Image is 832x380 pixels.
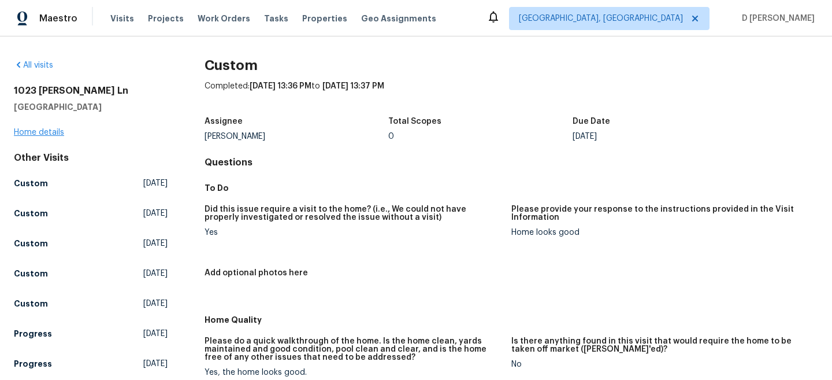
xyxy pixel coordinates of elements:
[14,298,48,309] h5: Custom
[143,358,168,370] span: [DATE]
[511,228,809,237] div: Home looks good
[14,323,168,344] a: Progress[DATE]
[14,152,168,164] div: Other Visits
[14,238,48,249] h5: Custom
[205,368,502,377] div: Yes, the home looks good.
[14,61,53,69] a: All visits
[264,14,288,23] span: Tasks
[39,13,77,24] span: Maestro
[14,353,168,374] a: Progress[DATE]
[143,208,168,219] span: [DATE]
[302,13,347,24] span: Properties
[388,132,573,141] div: 0
[14,293,168,314] a: Custom[DATE]
[14,85,168,97] h2: 1023 [PERSON_NAME] Ln
[148,13,184,24] span: Projects
[14,233,168,254] a: Custom[DATE]
[573,117,610,126] h5: Due Date
[110,13,134,24] span: Visits
[14,263,168,284] a: Custom[DATE]
[205,182,818,194] h5: To Do
[250,82,311,90] span: [DATE] 13:36 PM
[14,268,48,279] h5: Custom
[14,178,48,189] h5: Custom
[511,360,809,368] div: No
[361,13,436,24] span: Geo Assignments
[205,205,502,222] h5: Did this issue require a visit to the home? (i.e., We could not have properly investigated or res...
[205,132,389,141] div: [PERSON_NAME]
[205,228,502,237] div: Yes
[205,269,308,277] h5: Add optional photos here
[143,238,168,249] span: [DATE]
[14,173,168,194] a: Custom[DATE]
[205,157,818,168] h4: Questions
[205,337,502,361] h5: Please do a quick walkthrough of the home. Is the home clean, yards maintained and good condition...
[14,101,168,113] h5: [GEOGRAPHIC_DATA]
[573,132,757,141] div: [DATE]
[14,358,52,370] h5: Progress
[143,298,168,309] span: [DATE]
[205,117,243,126] h5: Assignee
[388,117,441,126] h5: Total Scopes
[14,128,64,136] a: Home details
[143,268,168,279] span: [DATE]
[14,328,52,340] h5: Progress
[205,60,818,71] h2: Custom
[14,203,168,224] a: Custom[DATE]
[205,80,818,110] div: Completed: to
[143,178,168,189] span: [DATE]
[205,314,818,326] h5: Home Quality
[143,328,168,340] span: [DATE]
[322,82,384,90] span: [DATE] 13:37 PM
[511,205,809,222] h5: Please provide your response to the instructions provided in the Visit Information
[14,208,48,219] h5: Custom
[511,337,809,353] h5: Is there anything found in this visit that would require the home to be taken off market ([PERSON...
[519,13,683,24] span: [GEOGRAPHIC_DATA], [GEOGRAPHIC_DATA]
[737,13,815,24] span: D [PERSON_NAME]
[198,13,250,24] span: Work Orders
